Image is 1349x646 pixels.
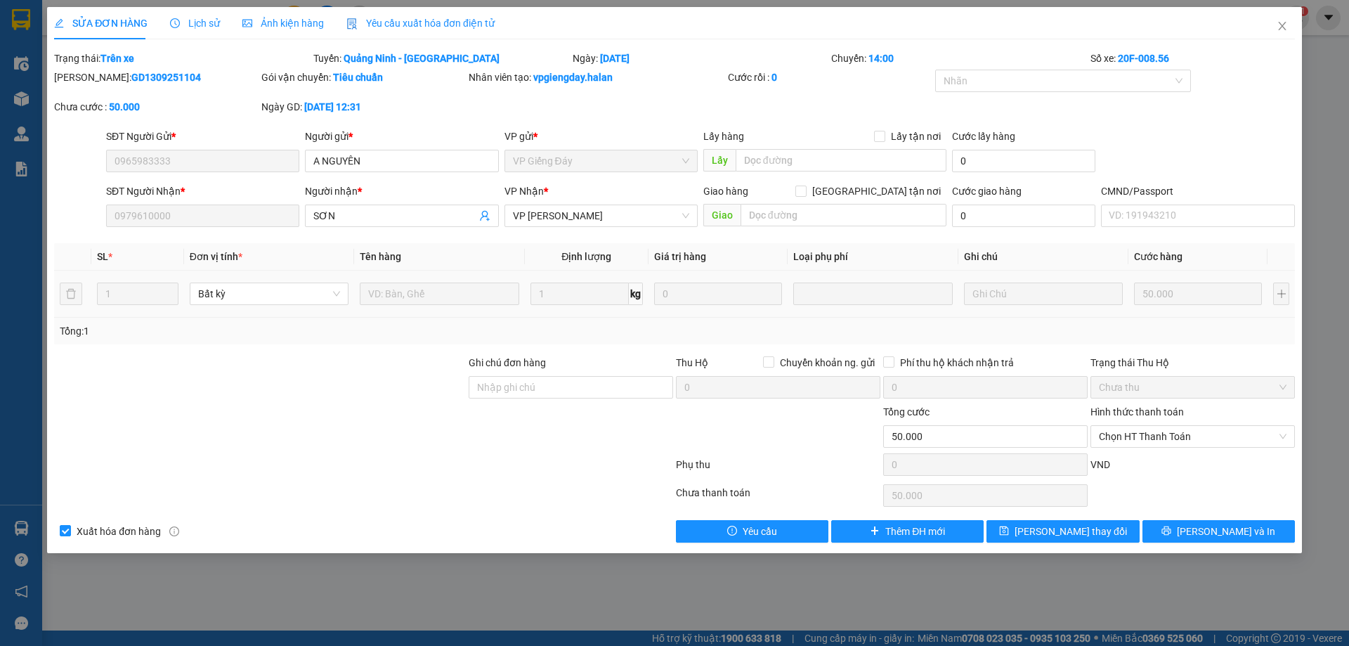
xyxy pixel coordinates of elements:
span: plus [870,526,880,537]
span: Lấy [703,149,736,172]
span: Chọn HT Thanh Toán [1099,426,1286,447]
label: Ghi chú đơn hàng [469,357,546,368]
div: Phụ thu [674,457,882,482]
div: Chưa thanh toán [674,485,882,510]
button: exclamation-circleYêu cầu [676,520,828,543]
div: Chuyến: [830,51,1089,66]
span: kg [629,283,643,305]
span: Phí thu hộ khách nhận trả [894,355,1019,370]
span: exclamation-circle [727,526,737,537]
span: Giao hàng [703,186,748,197]
b: [DATE] [600,53,630,64]
input: 0 [654,283,782,305]
th: Loại phụ phí [788,243,958,271]
b: Trên xe [100,53,134,64]
span: [GEOGRAPHIC_DATA] tận nơi [807,183,946,199]
div: Người nhận [305,183,498,199]
div: Người gửi [305,129,498,144]
span: [PERSON_NAME] thay đổi [1015,524,1127,539]
button: save[PERSON_NAME] thay đổi [986,520,1139,543]
b: GD1309251104 [131,72,201,83]
input: Cước lấy hàng [952,150,1095,172]
span: VND [1090,459,1110,470]
b: Tiêu chuẩn [333,72,383,83]
span: Thêm ĐH mới [885,524,945,539]
span: Yêu cầu [743,524,777,539]
span: Giao [703,204,741,226]
span: SL [97,251,108,262]
span: Lấy hàng [703,131,744,142]
b: [DATE] 12:31 [304,101,361,112]
span: Định lượng [561,251,611,262]
label: Hình thức thanh toán [1090,406,1184,418]
span: Bất kỳ [198,283,340,304]
div: Chưa cước : [54,99,259,115]
span: Lịch sử [170,18,220,29]
input: Cước giao hàng [952,205,1095,227]
label: Cước giao hàng [952,186,1022,197]
span: Cước hàng [1134,251,1182,262]
b: 20F-008.56 [1118,53,1169,64]
span: Ảnh kiện hàng [242,18,324,29]
div: Gói vận chuyển: [261,70,466,85]
span: SỬA ĐƠN HÀNG [54,18,148,29]
b: GỬI : VP Giếng Đáy [18,96,184,119]
div: Ngày GD: [261,99,466,115]
input: VD: Bàn, Ghế [360,283,519,305]
div: Tuyến: [312,51,571,66]
span: Chuyển khoản ng. gửi [774,355,880,370]
input: Dọc đường [736,149,946,172]
label: Cước lấy hàng [952,131,1015,142]
div: CMND/Passport [1101,183,1294,199]
span: VP Nhận [504,186,544,197]
span: Giá trị hàng [654,251,706,262]
span: Chưa thu [1099,377,1286,398]
span: Tổng cước [883,406,930,418]
div: Nhân viên tạo: [469,70,725,85]
img: icon [346,18,358,30]
th: Ghi chú [958,243,1128,271]
input: Dọc đường [741,204,946,226]
span: Đơn vị tính [190,251,242,262]
span: [PERSON_NAME] và In [1177,524,1275,539]
button: plus [1273,283,1289,305]
b: 14:00 [868,53,894,64]
span: Yêu cầu xuất hóa đơn điện tử [346,18,495,29]
span: user-add [479,210,490,221]
div: SĐT Người Nhận [106,183,299,199]
b: vpgiengday.halan [533,72,613,83]
span: info-circle [169,527,179,536]
b: Quảng Ninh - [GEOGRAPHIC_DATA] [344,53,500,64]
li: 271 - [PERSON_NAME] - [GEOGRAPHIC_DATA] - [GEOGRAPHIC_DATA] [131,34,587,52]
div: Ngày: [571,51,830,66]
input: Ghi Chú [964,283,1123,305]
span: VP Giếng Đáy [513,150,689,172]
div: Số xe: [1089,51,1296,66]
span: Thu Hộ [676,357,708,368]
input: Ghi chú đơn hàng [469,376,673,399]
span: Xuất hóa đơn hàng [71,524,167,539]
div: [PERSON_NAME]: [54,70,259,85]
span: edit [54,18,64,28]
span: save [999,526,1009,537]
div: Trạng thái Thu Hộ [1090,355,1295,370]
div: VP gửi [504,129,698,144]
span: picture [242,18,252,28]
span: Tên hàng [360,251,401,262]
button: plusThêm ĐH mới [831,520,984,543]
span: close [1277,20,1288,32]
button: Close [1263,7,1302,46]
div: Cước rồi : [728,70,932,85]
span: printer [1161,526,1171,537]
div: Trạng thái: [53,51,312,66]
div: SĐT Người Gửi [106,129,299,144]
span: VP Hoàng Văn Thụ [513,205,689,226]
button: printer[PERSON_NAME] và In [1142,520,1295,543]
button: delete [60,283,82,305]
img: logo.jpg [18,18,123,88]
span: clock-circle [170,18,180,28]
b: 50.000 [109,101,140,112]
b: 0 [771,72,777,83]
input: 0 [1134,283,1262,305]
span: Lấy tận nơi [885,129,946,144]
